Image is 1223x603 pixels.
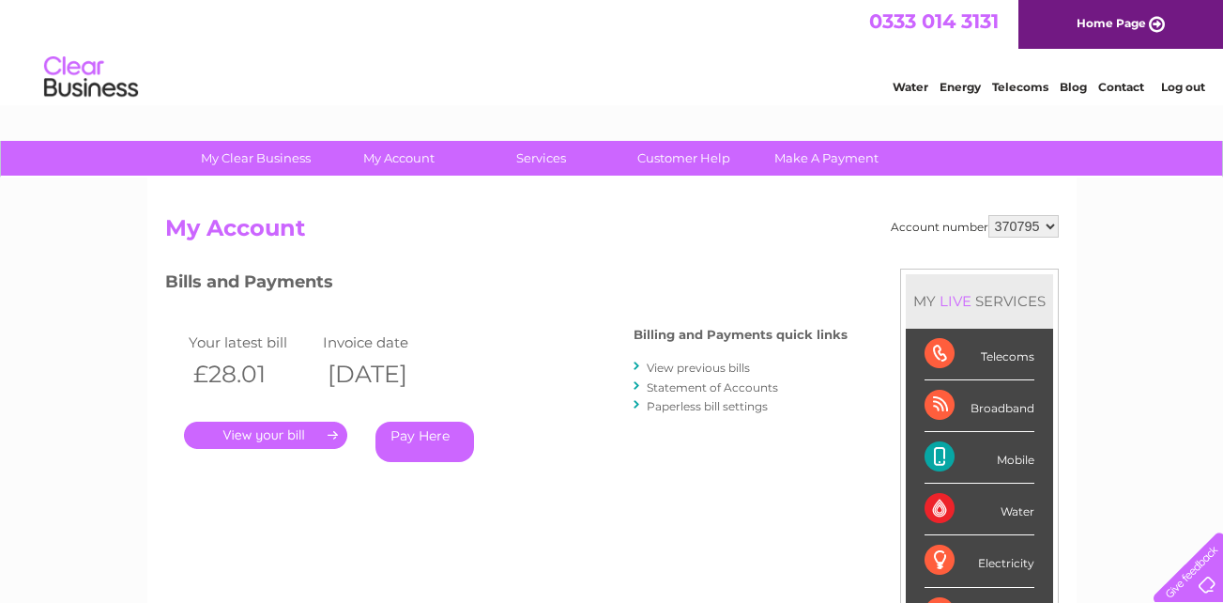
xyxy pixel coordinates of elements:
td: Invoice date [318,330,453,355]
a: Pay Here [375,422,474,462]
td: Your latest bill [184,330,319,355]
a: Make A Payment [749,141,904,176]
a: Paperless bill settings [647,399,768,413]
h2: My Account [165,215,1059,251]
a: Telecoms [992,80,1048,94]
a: My Clear Business [178,141,333,176]
a: Services [464,141,619,176]
div: Water [925,484,1034,535]
h3: Bills and Payments [165,269,848,301]
a: Contact [1098,80,1144,94]
div: Mobile [925,432,1034,484]
a: Energy [940,80,981,94]
a: View previous bills [647,361,750,375]
a: 0333 014 3131 [869,9,999,33]
div: Broadband [925,380,1034,432]
div: Clear Business is a trading name of Verastar Limited (registered in [GEOGRAPHIC_DATA] No. 3667643... [169,10,1056,91]
a: . [184,422,347,449]
div: Account number [891,215,1059,238]
div: Electricity [925,535,1034,587]
a: Statement of Accounts [647,380,778,394]
div: Telecoms [925,329,1034,380]
a: My Account [321,141,476,176]
th: [DATE] [318,355,453,394]
div: MY SERVICES [906,274,1053,328]
th: £28.01 [184,355,319,394]
h4: Billing and Payments quick links [634,328,848,342]
a: Blog [1060,80,1087,94]
a: Log out [1161,80,1205,94]
img: logo.png [43,49,139,106]
div: LIVE [936,292,975,310]
a: Water [893,80,928,94]
a: Customer Help [606,141,761,176]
